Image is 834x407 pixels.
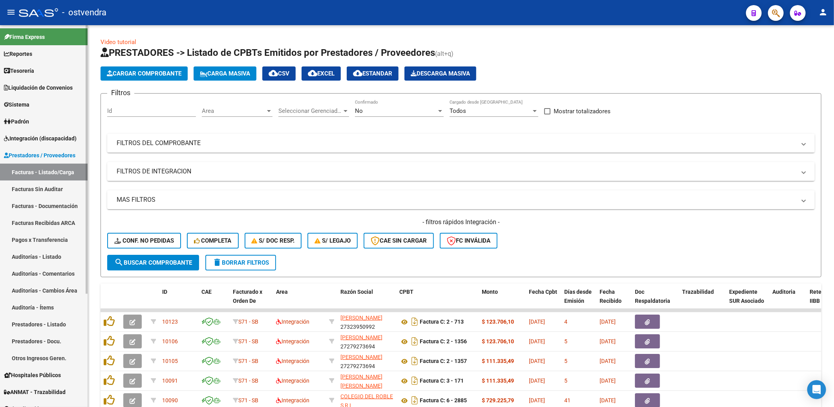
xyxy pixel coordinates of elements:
[107,70,181,77] span: Cargar Comprobante
[420,339,467,345] strong: Factura C: 2 - 1356
[340,353,393,369] div: 27279273694
[679,284,726,318] datatable-header-cell: Trazabilidad
[482,289,498,295] span: Monto
[340,315,382,321] span: [PERSON_NAME]
[162,289,167,295] span: ID
[308,68,317,78] mat-icon: cloud_download
[600,397,616,403] span: [DATE]
[596,284,632,318] datatable-header-cell: Fecha Recibido
[194,237,232,244] span: Completa
[101,39,136,46] a: Video tutorial
[410,374,420,387] i: Descargar documento
[4,50,32,58] span: Reportes
[411,70,470,77] span: Descarga Masiva
[4,66,34,75] span: Tesorería
[355,107,363,114] span: No
[4,388,66,396] span: ANMAT - Trazabilidad
[818,7,828,17] mat-icon: person
[162,338,178,344] span: 10106
[482,319,514,325] strong: $ 123.706,10
[482,338,514,344] strong: $ 123.706,10
[769,284,807,318] datatable-header-cell: Auditoria
[364,233,434,249] button: CAE SIN CARGAR
[482,378,514,384] strong: $ 111.335,49
[201,289,212,295] span: CAE
[276,289,288,295] span: Area
[404,66,476,81] app-download-masive: Descarga masiva de comprobantes (adjuntos)
[6,7,16,17] mat-icon: menu
[600,358,616,364] span: [DATE]
[187,233,239,249] button: Completa
[198,284,230,318] datatable-header-cell: CAE
[682,289,714,295] span: Trazabilidad
[726,284,769,318] datatable-header-cell: Expediente SUR Asociado
[353,70,392,77] span: Estandar
[564,397,571,403] span: 41
[238,358,258,364] span: S71 - SB
[114,258,124,267] mat-icon: search
[205,255,276,271] button: Borrar Filtros
[337,284,396,318] datatable-header-cell: Razón Social
[62,4,106,21] span: - ostvendra
[561,284,596,318] datatable-header-cell: Días desde Emisión
[347,66,399,81] button: Estandar
[526,284,561,318] datatable-header-cell: Fecha Cpbt
[107,218,815,227] h4: - filtros rápidos Integración -
[114,259,192,266] span: Buscar Comprobante
[230,284,273,318] datatable-header-cell: Facturado x Orden De
[194,66,256,81] button: Carga Masiva
[340,354,382,360] span: [PERSON_NAME]
[101,66,188,81] button: Cargar Comprobante
[162,358,178,364] span: 10105
[807,380,826,399] div: Open Intercom Messenger
[564,378,567,384] span: 5
[276,319,309,325] span: Integración
[200,70,250,77] span: Carga Masiva
[107,255,199,271] button: Buscar Comprobante
[482,397,514,403] strong: $ 729.225,79
[772,289,796,295] span: Auditoria
[420,319,464,325] strong: Factura C: 2 - 713
[202,107,265,114] span: Area
[162,397,178,403] span: 10090
[529,289,557,295] span: Fecha Cpbt
[4,371,61,379] span: Hospitales Públicos
[238,319,258,325] span: S71 - SB
[420,358,467,365] strong: Factura C: 2 - 1357
[410,394,420,407] i: Descargar documento
[117,195,796,204] mat-panel-title: MAS FILTROS
[340,313,393,330] div: 27323950992
[600,319,616,325] span: [DATE]
[238,397,258,403] span: S71 - SB
[529,378,545,384] span: [DATE]
[435,50,454,57] span: (alt+q)
[159,284,198,318] datatable-header-cell: ID
[440,233,497,249] button: FC Inválida
[162,378,178,384] span: 10091
[252,237,295,244] span: S/ Doc Resp.
[482,358,514,364] strong: $ 111.335,49
[399,289,413,295] span: CPBT
[302,66,341,81] button: EXCEL
[238,338,258,344] span: S71 - SB
[107,190,815,209] mat-expansion-panel-header: MAS FILTROS
[554,107,611,116] span: Mostrar totalizadores
[276,338,309,344] span: Integración
[529,338,545,344] span: [DATE]
[117,167,796,176] mat-panel-title: FILTROS DE INTEGRACION
[410,335,420,348] i: Descargar documento
[4,117,29,126] span: Padrón
[420,378,464,384] strong: Factura C: 3 - 171
[404,66,476,81] button: Descarga Masiva
[600,338,616,344] span: [DATE]
[729,289,764,304] span: Expediente SUR Asociado
[371,237,427,244] span: CAE SIN CARGAR
[107,233,181,249] button: Conf. no pedidas
[162,319,178,325] span: 10123
[117,139,796,147] mat-panel-title: FILTROS DEL COMPROBANTE
[278,107,342,114] span: Seleccionar Gerenciador
[564,319,567,325] span: 4
[4,134,77,143] span: Integración (discapacidad)
[340,374,382,389] span: [PERSON_NAME] [PERSON_NAME]
[564,338,567,344] span: 5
